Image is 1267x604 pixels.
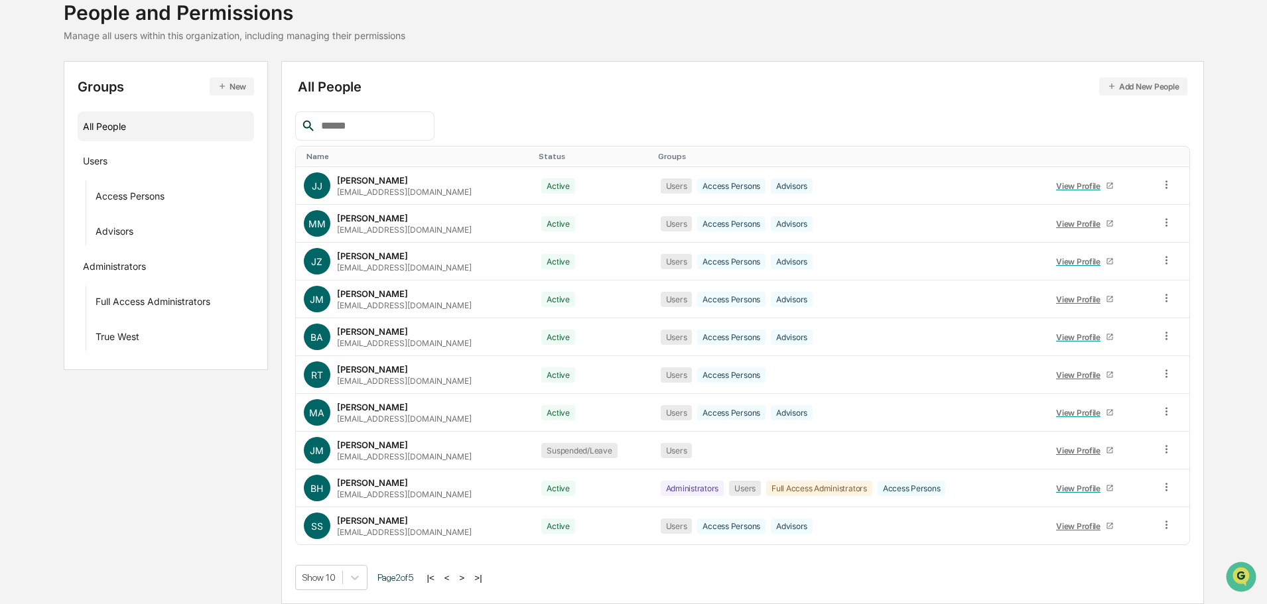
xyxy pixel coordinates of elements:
div: Administrators [661,481,724,496]
button: < [440,572,454,583]
div: [EMAIL_ADDRESS][DOMAIN_NAME] [337,225,472,235]
div: Groups [78,78,255,95]
div: [EMAIL_ADDRESS][DOMAIN_NAME] [337,187,472,197]
div: Active [541,518,575,534]
iframe: Open customer support [1225,560,1260,596]
span: BA [310,332,323,343]
div: [PERSON_NAME] [337,402,408,412]
div: [PERSON_NAME] [337,440,408,450]
span: BH [310,483,323,494]
div: Active [541,254,575,269]
div: [EMAIL_ADDRESS][DOMAIN_NAME] [337,489,472,499]
div: Advisors [771,330,813,345]
div: Access Persons [697,367,766,383]
a: View Profile [1051,478,1120,499]
div: Access Persons [878,481,946,496]
div: Users [661,367,693,383]
p: How can we help? [13,28,241,49]
div: Full Access Administrators [766,481,872,496]
a: 🖐️Preclearance [8,162,91,186]
div: Advisors [96,225,133,241]
span: JM [310,445,324,456]
div: Manage all users within this organization, including managing their permissions [64,30,405,41]
span: Data Lookup [27,192,84,206]
span: Pylon [132,225,161,235]
div: Access Persons [96,190,165,206]
span: JJ [312,180,322,192]
div: [EMAIL_ADDRESS][DOMAIN_NAME] [337,300,472,310]
div: [PERSON_NAME] [337,364,408,375]
div: Users [729,481,761,496]
a: View Profile [1051,402,1120,423]
div: All People [298,78,1187,95]
div: Active [541,178,575,194]
span: MA [309,407,324,418]
div: Toggle SortBy [1048,152,1148,161]
div: Advisors [771,292,813,307]
div: View Profile [1056,219,1106,229]
div: Toggle SortBy [539,152,647,161]
div: Advisors [771,405,813,420]
div: Access Persons [697,405,766,420]
button: Add New People [1099,78,1187,95]
div: Advisors [771,518,813,534]
div: Suspended/Leave [541,443,617,458]
div: [EMAIL_ADDRESS][DOMAIN_NAME] [337,376,472,386]
a: 🗄️Attestations [91,162,170,186]
div: All People [83,115,249,137]
div: [PERSON_NAME] [337,213,408,223]
div: Active [541,330,575,345]
div: Access Persons [697,292,766,307]
button: Start new chat [226,105,241,121]
div: View Profile [1056,294,1106,304]
div: Users [661,216,693,231]
div: View Profile [1056,483,1106,493]
div: We're available if you need us! [45,115,168,125]
div: [PERSON_NAME] [337,251,408,261]
span: Attestations [109,167,165,180]
img: 1746055101610-c473b297-6a78-478c-a979-82029cc54cd1 [13,101,37,125]
a: 🔎Data Lookup [8,187,89,211]
div: [EMAIL_ADDRESS][DOMAIN_NAME] [337,338,472,348]
div: Full Access Administrators [96,296,210,312]
div: Users [83,155,107,171]
div: Toggle SortBy [306,152,529,161]
div: View Profile [1056,332,1106,342]
button: > [456,572,469,583]
div: 🖐️ [13,168,24,179]
div: View Profile [1056,408,1106,418]
span: SS [311,520,323,532]
div: View Profile [1056,370,1106,380]
div: Active [541,367,575,383]
div: Administrators [83,261,146,276]
div: Active [541,292,575,307]
div: [PERSON_NAME] [337,288,408,299]
div: [PERSON_NAME] [337,326,408,337]
a: View Profile [1051,213,1120,234]
div: [PERSON_NAME] [337,175,408,186]
div: Users [661,443,693,458]
div: View Profile [1056,521,1106,531]
div: Toggle SortBy [1163,152,1183,161]
div: Start new chat [45,101,218,115]
div: 🗄️ [96,168,107,179]
div: Access Persons [697,178,766,194]
div: Advisors [771,216,813,231]
button: |< [423,572,438,583]
div: View Profile [1056,181,1106,191]
div: Active [541,405,575,420]
div: [PERSON_NAME] [337,515,408,526]
div: Advisors [771,178,813,194]
div: Users [661,292,693,307]
div: Toggle SortBy [658,152,1037,161]
a: View Profile [1051,516,1120,536]
div: Access Persons [697,216,766,231]
div: [EMAIL_ADDRESS][DOMAIN_NAME] [337,263,472,272]
div: Access Persons [697,254,766,269]
a: View Profile [1051,327,1120,347]
div: [EMAIL_ADDRESS][DOMAIN_NAME] [337,414,472,424]
span: JM [310,294,324,305]
div: Advisors [771,254,813,269]
div: View Profile [1056,257,1106,267]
